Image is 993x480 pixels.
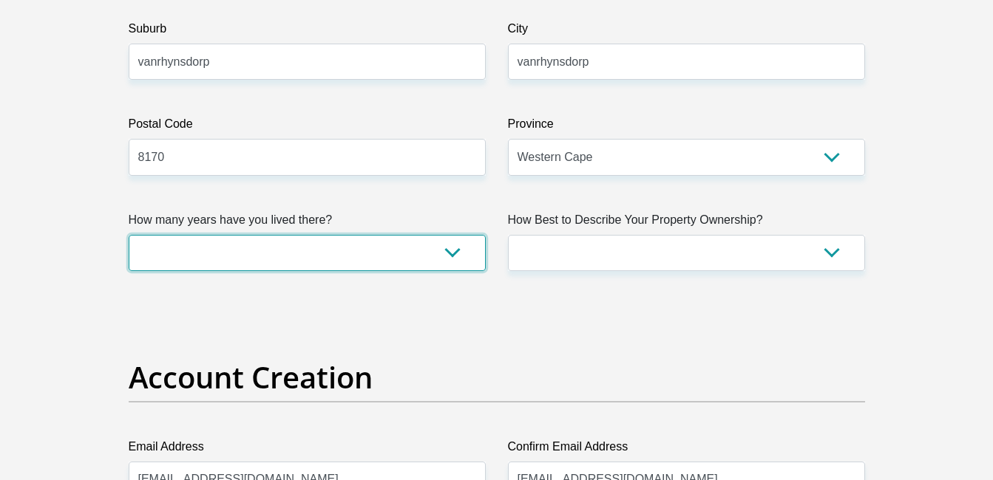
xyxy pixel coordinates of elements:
[129,139,486,175] input: Postal Code
[129,115,486,139] label: Postal Code
[129,360,865,395] h2: Account Creation
[129,235,486,271] select: Please select a value
[508,438,865,462] label: Confirm Email Address
[508,139,865,175] select: Please Select a Province
[508,235,865,271] select: Please select a value
[508,211,865,235] label: How Best to Describe Your Property Ownership?
[129,44,486,80] input: Suburb
[508,44,865,80] input: City
[129,211,486,235] label: How many years have you lived there?
[129,438,486,462] label: Email Address
[508,20,865,44] label: City
[508,115,865,139] label: Province
[129,20,486,44] label: Suburb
